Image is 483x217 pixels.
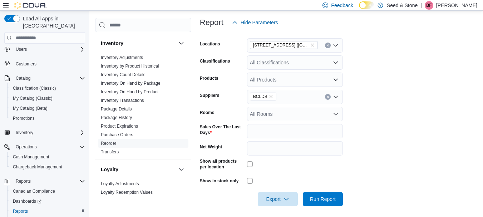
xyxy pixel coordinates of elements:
div: Brian Furman [425,1,433,10]
a: Dashboards [10,197,44,206]
span: BF [426,1,432,10]
button: Operations [1,142,88,152]
a: Customers [13,60,39,68]
button: Operations [13,143,40,151]
a: Dashboards [7,196,88,206]
button: Clear input [325,94,331,100]
span: Export [262,192,294,206]
span: 616 Fort St. (Bay Centre) [250,41,318,49]
label: Rooms [200,110,215,115]
h3: Loyalty [101,166,118,173]
button: Open list of options [333,94,339,100]
span: Reports [16,178,31,184]
a: Canadian Compliance [10,187,58,196]
button: Loyalty [177,165,186,174]
button: My Catalog (Beta) [7,103,88,113]
button: Run Report [303,192,343,206]
label: Locations [200,41,220,47]
h3: Inventory [101,40,123,47]
button: My Catalog (Classic) [7,93,88,103]
span: My Catalog (Classic) [13,95,53,101]
a: Promotions [10,114,38,123]
span: [STREET_ADDRESS] ([GEOGRAPHIC_DATA]) [253,41,309,49]
span: Feedback [331,2,353,9]
span: Inventory [16,130,33,135]
a: Chargeback Management [10,163,65,171]
span: BCLDB [250,93,276,100]
button: Remove BCLDB from selection in this group [269,94,273,99]
span: Users [13,45,85,54]
a: My Catalog (Classic) [10,94,55,103]
a: Loyalty Redemption Values [101,190,153,195]
span: Canadian Compliance [10,187,85,196]
span: Dashboards [13,198,41,204]
span: Customers [16,61,36,67]
a: Inventory On Hand by Package [101,81,161,86]
button: Reports [13,177,34,186]
button: Classification (Classic) [7,83,88,93]
span: Load All Apps in [GEOGRAPHIC_DATA] [20,15,85,29]
span: My Catalog (Beta) [13,105,48,111]
button: Inventory [101,40,176,47]
label: Suppliers [200,93,220,98]
span: My Catalog (Classic) [10,94,85,103]
button: Reports [7,206,88,216]
span: Dashboards [10,197,85,206]
span: Promotions [13,115,35,121]
span: Hide Parameters [241,19,278,26]
span: BCLDB [253,93,267,100]
span: Chargeback Management [10,163,85,171]
button: Catalog [13,74,33,83]
a: Inventory Adjustments [101,55,143,60]
a: Inventory Count Details [101,72,146,77]
button: Cash Management [7,152,88,162]
span: Reports [13,208,28,214]
p: [PERSON_NAME] [436,1,477,10]
span: Inventory On Hand by Product [101,89,158,95]
span: Cash Management [10,153,85,161]
span: Package Details [101,106,132,112]
span: Inventory [13,128,85,137]
span: Catalog [16,75,30,81]
a: Inventory On Hand by Product [101,89,158,94]
label: Show in stock only [200,178,239,184]
a: Reorder [101,141,116,146]
span: My Catalog (Beta) [10,104,85,113]
span: Purchase Orders [101,132,133,138]
button: Hide Parameters [229,15,281,30]
button: Canadian Compliance [7,186,88,196]
button: Inventory [1,128,88,138]
button: Clear input [325,43,331,48]
a: Inventory by Product Historical [101,64,159,69]
span: Classification (Classic) [10,84,85,93]
span: Product Expirations [101,123,138,129]
button: Loyalty [101,166,176,173]
span: Reports [10,207,85,216]
span: Cash Management [13,154,49,160]
span: Transfers [101,149,119,155]
label: Classifications [200,58,230,64]
span: Classification (Classic) [13,85,56,91]
input: Dark Mode [359,1,374,9]
h3: Report [200,18,223,27]
span: Operations [13,143,85,151]
p: | [420,1,422,10]
span: Canadian Compliance [13,188,55,194]
button: Open list of options [333,43,339,48]
a: Package Details [101,107,132,112]
a: Loyalty Adjustments [101,181,139,186]
a: Package History [101,115,132,120]
span: Users [16,46,27,52]
button: Chargeback Management [7,162,88,172]
label: Sales Over The Last Days [200,124,244,135]
button: Open list of options [333,77,339,83]
span: Reports [13,177,85,186]
button: Inventory [177,39,186,48]
div: Loyalty [95,179,191,199]
span: Inventory Count Details [101,72,146,78]
span: Run Report [310,196,336,203]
